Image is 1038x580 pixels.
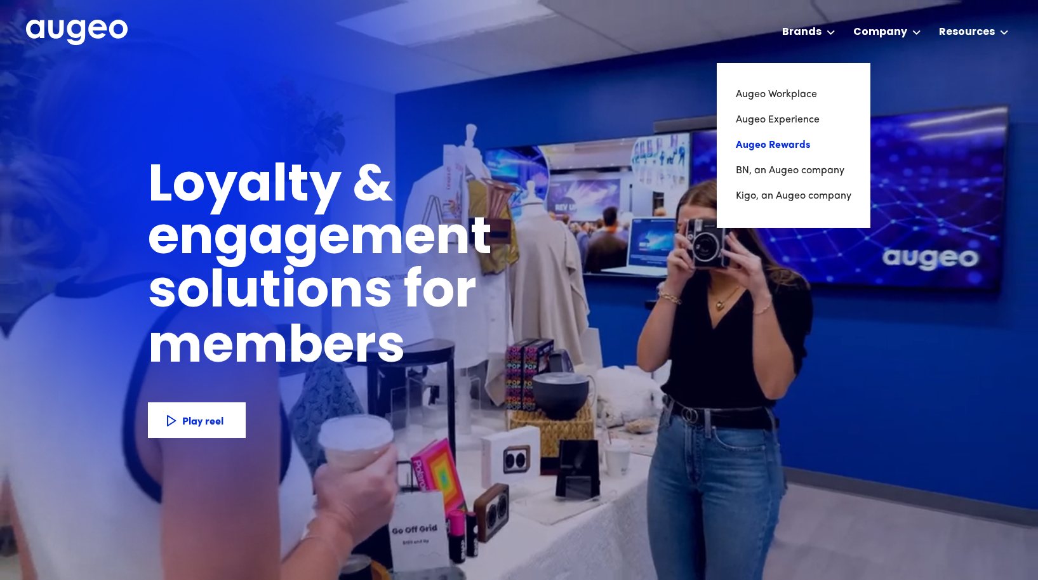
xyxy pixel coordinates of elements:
a: home [26,20,128,46]
a: Augeo Experience [736,107,851,133]
div: Brands [782,25,822,40]
div: Company [853,25,907,40]
div: Resources [939,25,995,40]
a: BN, an Augeo company [736,158,851,183]
a: Kigo, an Augeo company [736,183,851,209]
img: Augeo's full logo in white. [26,20,128,46]
nav: Brands [717,63,870,228]
a: Augeo Workplace [736,82,851,107]
a: Augeo Rewards [736,133,851,158]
